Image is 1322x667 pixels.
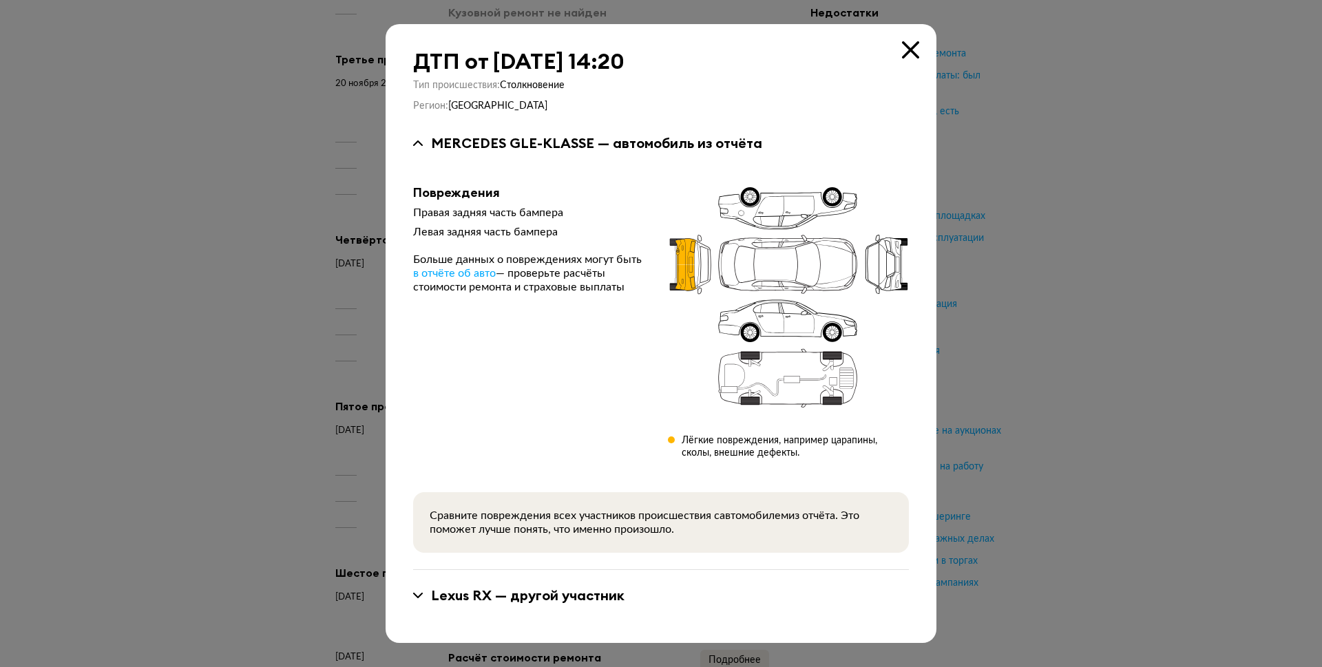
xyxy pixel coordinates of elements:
div: Тип происшествия : [413,79,909,92]
div: Больше данных о повреждениях могут быть — проверьте расчёты стоимости ремонта и страховые выплаты [413,253,646,294]
div: Правая задняя часть бампера [413,206,646,220]
div: Сравните повреждения всех участников происшествия с автомобилем из отчёта. Это поможет лучше поня... [430,509,892,536]
span: Столкновение [500,81,565,90]
div: Левая задняя часть бампера [413,225,646,239]
div: ДТП от [DATE] 14:20 [413,49,909,74]
span: [GEOGRAPHIC_DATA] [448,101,547,111]
a: в отчёте об авто [413,266,496,280]
div: Регион : [413,100,909,112]
div: Lexus RX — другой участник [431,586,625,604]
span: в отчёте об авто [413,268,496,279]
div: MERCEDES GLE-KLASSE — автомобиль из отчёта [431,134,762,152]
div: Повреждения [413,185,646,200]
div: Лёгкие повреждения, например царапины, сколы, внешние дефекты. [682,434,909,459]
